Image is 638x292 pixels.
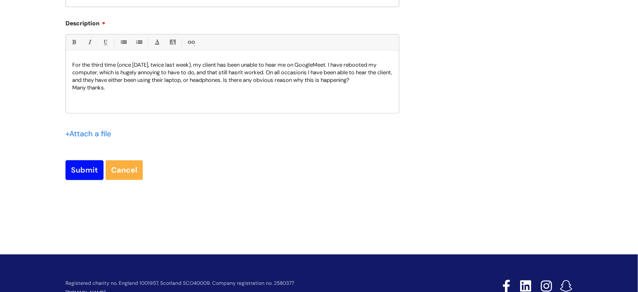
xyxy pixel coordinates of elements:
[84,37,95,48] a: Italic (Ctrl-I)
[65,281,442,286] p: Registered charity no. England 1001957, Scotland SCO40009. Company registration no. 2580377
[167,37,178,48] a: Back Color
[65,129,69,139] span: +
[65,127,116,141] div: Attach a file
[65,160,104,180] input: Submit
[134,37,144,48] a: 1. Ordered List (Ctrl-Shift-8)
[100,37,110,48] a: Underline(Ctrl-U)
[106,160,143,180] a: Cancel
[118,37,128,48] a: • Unordered List (Ctrl-Shift-7)
[65,17,399,27] label: Description
[185,37,196,48] a: Link
[152,37,162,48] a: Font Color
[68,37,79,48] a: Bold (Ctrl-B)
[72,84,393,92] p: Many thanks.
[72,61,393,84] p: For the third time (once [DATE], twice last week), my client has been unable to hear me on Google...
